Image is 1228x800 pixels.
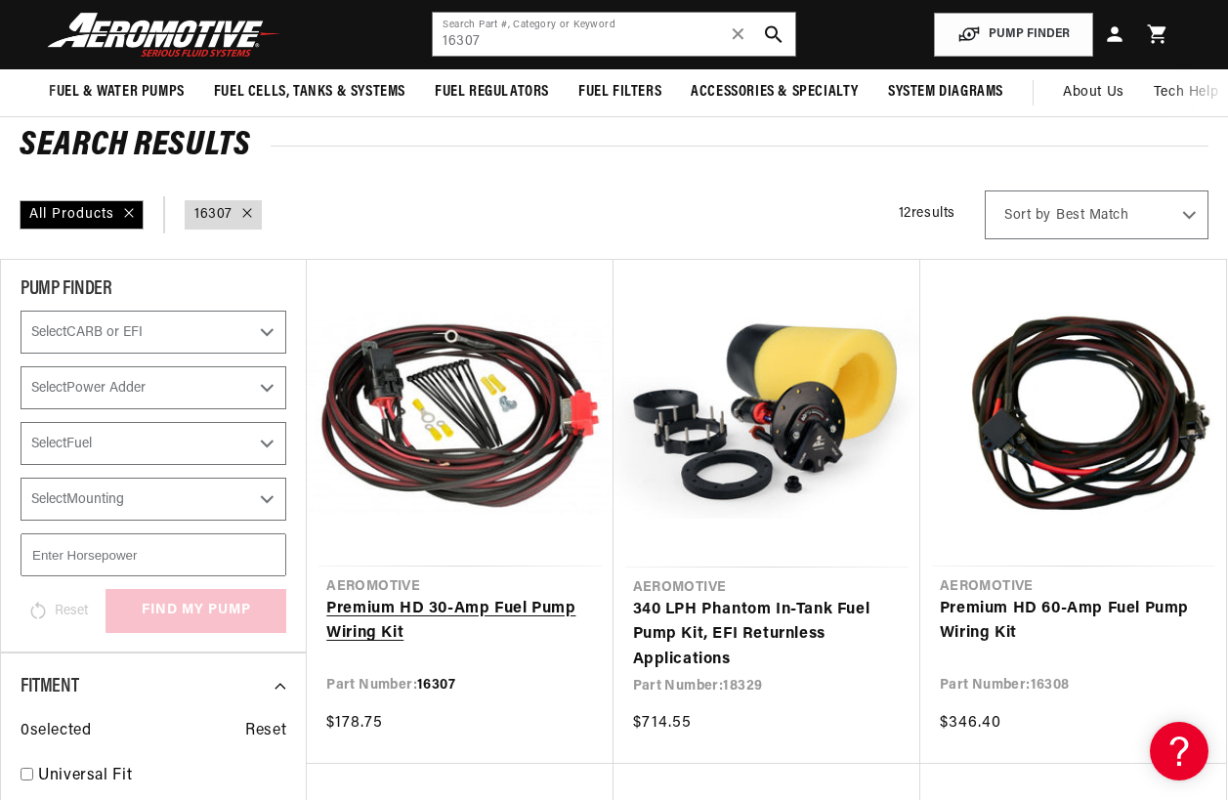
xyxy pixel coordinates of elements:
select: CARB or EFI [21,311,286,354]
a: Universal Fit [38,764,286,789]
select: Fuel [21,422,286,465]
a: Premium HD 60-Amp Fuel Pump Wiring Kit [940,597,1207,647]
summary: Fuel Regulators [420,69,564,115]
select: Sort by [985,190,1208,239]
span: PUMP FINDER [21,279,112,299]
a: About Us [1048,69,1139,116]
input: Search by Part Number, Category or Keyword [433,13,794,56]
button: PUMP FINDER [934,13,1093,57]
span: Fitment [21,677,78,696]
button: search button [752,13,795,56]
a: 340 LPH Phantom In-Tank Fuel Pump Kit, EFI Returnless Applications [633,598,901,673]
span: Fuel Filters [578,82,661,103]
h2: Search Results [20,131,1208,162]
select: Mounting [21,478,286,521]
summary: Accessories & Specialty [676,69,873,115]
summary: System Diagrams [873,69,1018,115]
input: Enter Horsepower [21,533,286,576]
a: Premium HD 30-Amp Fuel Pump Wiring Kit [326,597,593,647]
span: Fuel & Water Pumps [49,82,185,103]
span: Fuel Regulators [435,82,549,103]
span: ✕ [730,19,747,50]
summary: Fuel Filters [564,69,676,115]
span: Sort by [1004,206,1051,226]
span: Tech Help [1154,82,1218,104]
span: Accessories & Specialty [691,82,859,103]
span: Fuel Cells, Tanks & Systems [214,82,405,103]
summary: Fuel Cells, Tanks & Systems [199,69,420,115]
span: 0 selected [21,719,91,744]
span: 12 results [899,206,955,221]
summary: Fuel & Water Pumps [34,69,199,115]
span: About Us [1063,85,1124,100]
select: Power Adder [21,366,286,409]
div: All Products [20,200,144,230]
a: 16307 [194,204,233,226]
img: Aeromotive [42,12,286,58]
span: System Diagrams [888,82,1003,103]
span: Reset [245,719,286,744]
